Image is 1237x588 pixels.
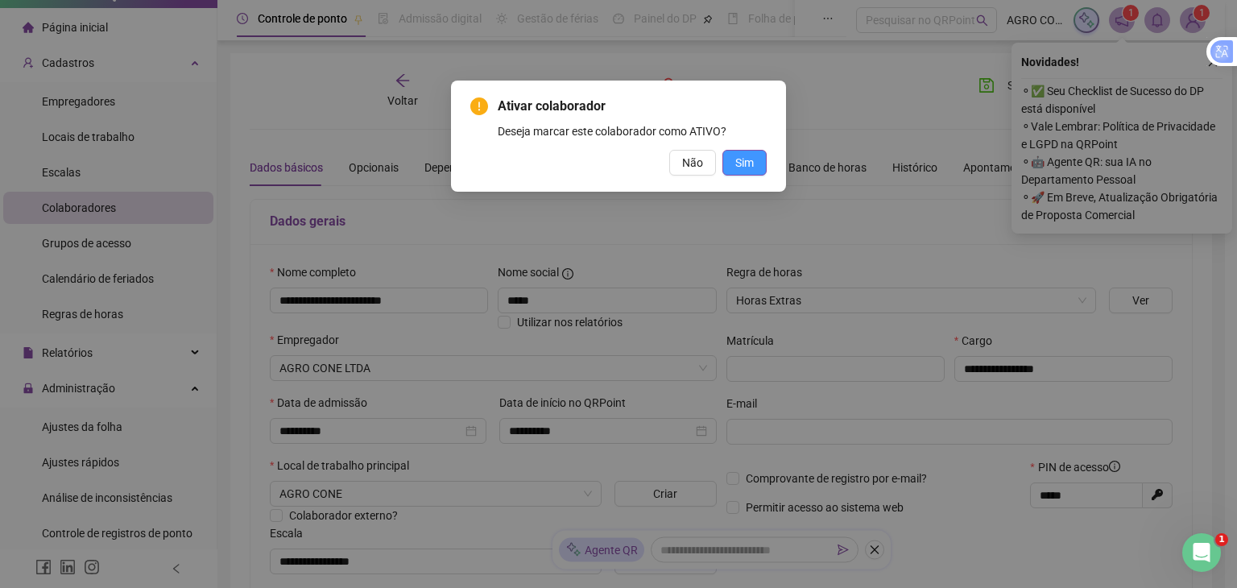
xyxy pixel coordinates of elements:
span: 1 [1215,533,1228,546]
span: Sim [735,154,754,172]
span: Ativar colaborador [498,97,767,116]
span: exclamation-circle [470,97,488,115]
button: Sim [722,150,767,176]
span: Não [682,154,703,172]
div: Deseja marcar este colaborador como ATIVO? [498,122,767,140]
button: Não [669,150,716,176]
iframe: Intercom live chat [1182,533,1221,572]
